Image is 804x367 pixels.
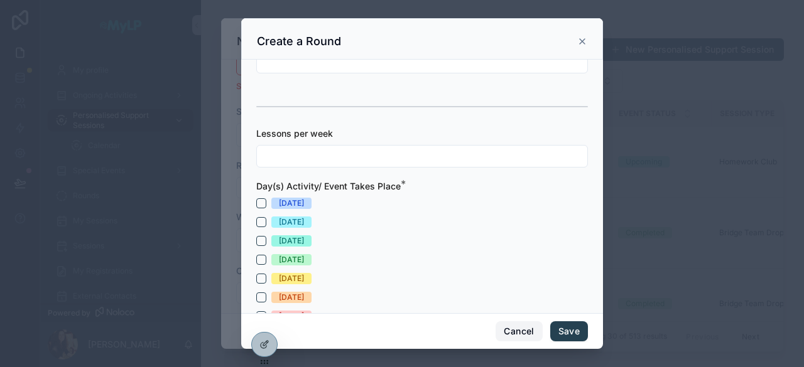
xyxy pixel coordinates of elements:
[279,198,304,209] div: [DATE]
[279,292,304,303] div: [DATE]
[279,311,304,322] div: [DATE]
[279,235,304,247] div: [DATE]
[256,128,333,139] span: Lessons per week
[279,254,304,265] div: [DATE]
[256,181,401,191] span: Day(s) Activity/ Event Takes Place
[279,216,304,228] div: [DATE]
[550,321,588,341] button: Save
[496,321,542,341] button: Cancel
[257,34,341,49] h3: Create a Round
[279,273,304,284] div: [DATE]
